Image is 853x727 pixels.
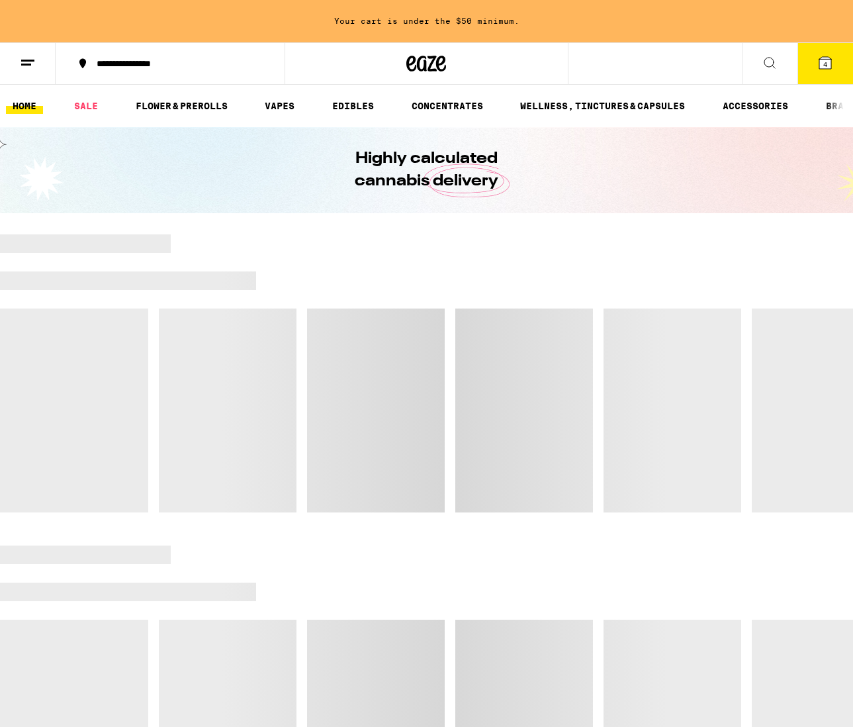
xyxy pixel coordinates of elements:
[823,60,827,68] span: 4
[405,98,490,114] a: CONCENTRATES
[67,98,105,114] a: SALE
[318,148,536,193] h1: Highly calculated cannabis delivery
[6,98,43,114] a: HOME
[326,98,381,114] a: EDIBLES
[797,43,853,84] button: 4
[129,98,234,114] a: FLOWER & PREROLLS
[258,98,301,114] a: VAPES
[514,98,692,114] a: WELLNESS, TINCTURES & CAPSULES
[716,98,795,114] a: ACCESSORIES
